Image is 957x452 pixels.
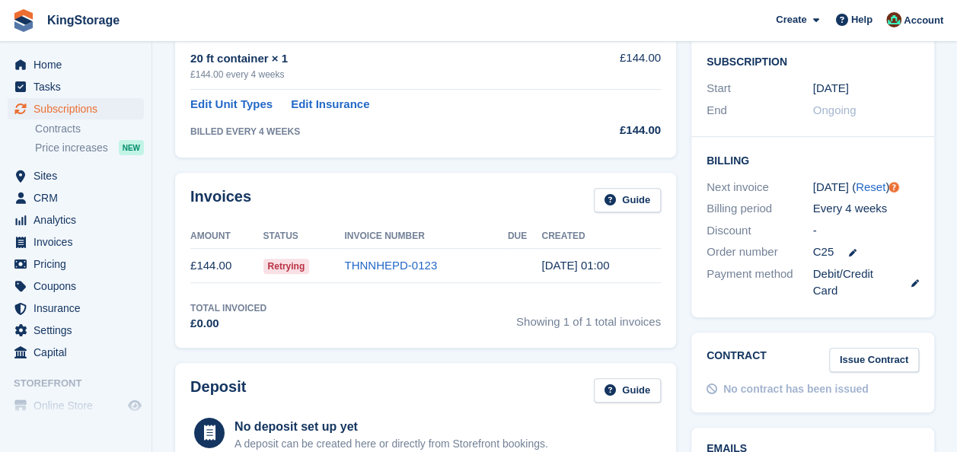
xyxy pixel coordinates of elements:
div: [DATE] ( ) [813,179,920,196]
div: Tooltip anchor [887,180,901,194]
h2: Billing [707,152,919,167]
span: Sites [33,165,125,186]
p: A deposit can be created here or directly from Storefront bookings. [234,436,548,452]
span: Pricing [33,253,125,275]
a: Reset [856,180,885,193]
div: Every 4 weeks [813,200,920,218]
h2: Deposit [190,378,246,403]
div: No contract has been issued [723,381,869,397]
span: Online Store [33,395,125,416]
span: Insurance [33,298,125,319]
a: Price increases NEW [35,139,144,156]
a: Guide [594,188,661,213]
td: £144.00 [190,249,263,283]
a: Guide [594,378,661,403]
th: Status [263,224,345,249]
span: Storefront [14,376,152,391]
span: Invoices [33,231,125,253]
div: £0.00 [190,315,266,333]
h2: Subscription [707,53,919,68]
a: menu [8,165,144,186]
span: Create [776,12,806,27]
h2: Invoices [190,188,251,213]
div: £144.00 every 4 weeks [190,68,573,81]
span: Home [33,54,125,75]
div: 20 ft container × 1 [190,50,573,68]
img: John King [886,12,901,27]
span: Showing 1 of 1 total invoices [516,301,661,333]
img: stora-icon-8386f47178a22dfd0bd8f6a31ec36ba5ce8667c1dd55bd0f319d3a0aa187defe.svg [12,9,35,32]
span: C25 [813,244,834,261]
a: menu [8,187,144,208]
a: Preview store [126,396,144,415]
th: Due [508,224,542,249]
a: menu [8,98,144,119]
a: menu [8,76,144,97]
div: BILLED EVERY 4 WEEKS [190,125,573,138]
div: £144.00 [573,122,661,139]
span: Price increases [35,141,108,155]
div: End [707,102,813,119]
div: Discount [707,222,813,240]
a: menu [8,320,144,341]
a: Edit Insurance [291,96,369,113]
a: menu [8,253,144,275]
div: Billing period [707,200,813,218]
a: KingStorage [41,8,126,33]
span: Coupons [33,275,125,297]
a: Edit Unit Types [190,96,273,113]
a: menu [8,54,144,75]
span: Capital [33,342,125,363]
th: Amount [190,224,263,249]
span: Settings [33,320,125,341]
span: Analytics [33,209,125,231]
div: Next invoice [707,179,813,196]
time: 2025-08-22 00:00:33 UTC [541,259,609,272]
div: Order number [707,244,813,261]
span: Tasks [33,76,125,97]
a: menu [8,298,144,319]
div: Debit/Credit Card [813,266,920,300]
a: Issue Contract [829,348,919,373]
span: CRM [33,187,125,208]
div: No deposit set up yet [234,418,548,436]
div: Total Invoiced [190,301,266,315]
div: Start [707,80,813,97]
span: Account [904,13,943,28]
a: menu [8,231,144,253]
a: menu [8,342,144,363]
th: Invoice Number [344,224,507,249]
span: Retrying [263,259,310,274]
span: Ongoing [813,103,857,116]
th: Created [541,224,661,249]
time: 2025-08-22 00:00:00 UTC [813,80,849,97]
a: menu [8,209,144,231]
span: Subscriptions [33,98,125,119]
a: THNNHEPD-0123 [344,259,437,272]
h2: Contract [707,348,767,373]
td: £144.00 [573,41,661,89]
span: Help [851,12,872,27]
div: - [813,222,920,240]
a: Contracts [35,122,144,136]
div: NEW [119,140,144,155]
a: menu [8,395,144,416]
div: Payment method [707,266,813,300]
a: menu [8,275,144,297]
